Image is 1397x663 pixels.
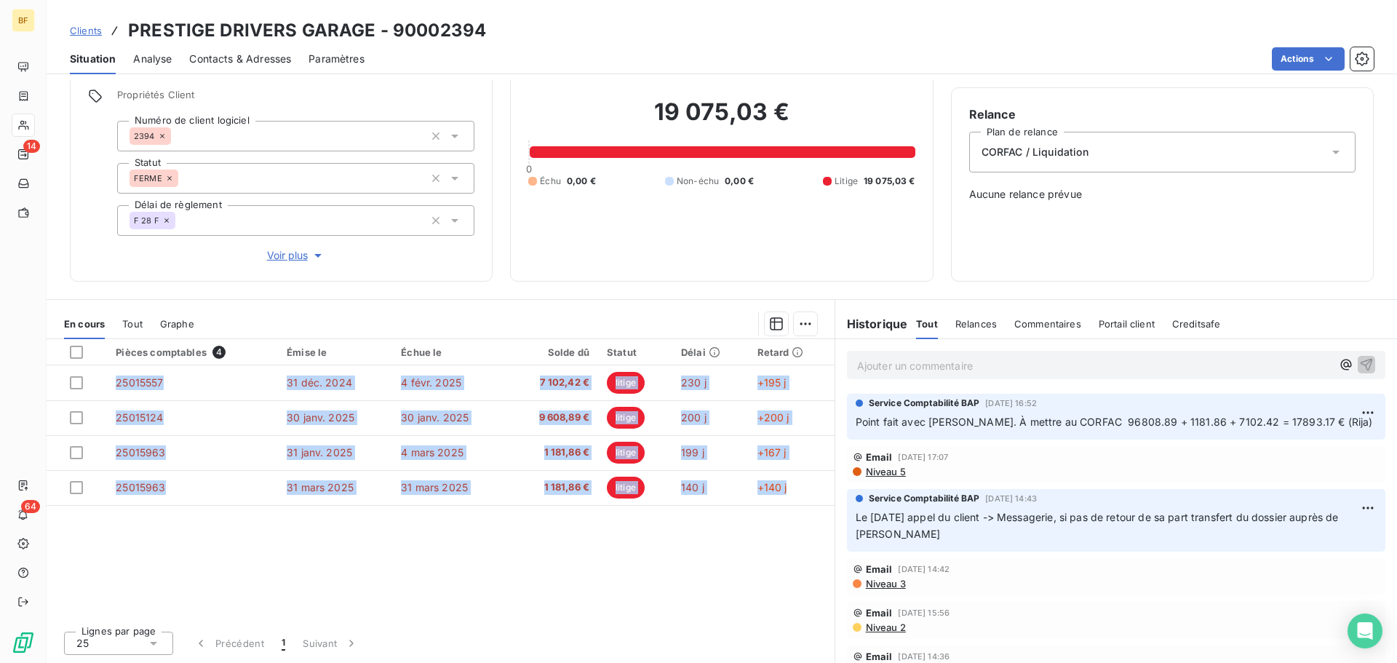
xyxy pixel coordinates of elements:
span: +140 j [757,481,787,493]
span: 140 j [681,481,704,493]
span: 4 [212,346,226,359]
span: 25 [76,636,89,651]
div: Retard [757,346,826,358]
span: Email [866,607,893,619]
span: [DATE] 15:56 [898,608,950,617]
span: 31 déc. 2024 [287,376,352,389]
span: 4 mars 2025 [401,446,463,458]
span: litige [607,372,645,394]
h2: 19 075,03 € [528,98,915,141]
span: Email [866,563,893,575]
span: Point fait avec [PERSON_NAME]. À mettre au CORFAC 96808.89 + 1181.86 + 7102.42 = 17893.17 € (Rija) [856,416,1373,428]
span: Tout [916,318,938,330]
div: Open Intercom Messenger [1348,614,1382,648]
span: Situation [70,52,116,66]
span: Voir plus [267,248,325,263]
span: Litige [835,175,858,188]
span: Tout [122,318,143,330]
span: [DATE] 14:42 [898,565,950,573]
button: Actions [1272,47,1345,71]
span: Niveau 3 [864,578,906,589]
span: F 28 F [134,216,159,225]
span: 31 mars 2025 [287,481,354,493]
button: Voir plus [117,247,474,263]
span: +200 j [757,411,789,424]
span: FERME [134,174,162,183]
span: 31 janv. 2025 [287,446,352,458]
span: Service Comptabilité BAP [869,397,980,410]
span: Creditsafe [1172,318,1221,330]
span: 14 [23,140,40,153]
div: Pièces comptables [116,346,269,359]
span: 31 mars 2025 [401,481,468,493]
span: +195 j [757,376,787,389]
h3: PRESTIGE DRIVERS GARAGE - 90002394 [128,17,486,44]
span: 1 [282,636,285,651]
span: 4 févr. 2025 [401,376,461,389]
button: 1 [273,628,294,659]
button: Suivant [294,628,367,659]
span: Propriétés Client [117,89,474,109]
span: [DATE] 14:36 [898,652,950,661]
h6: Relance [969,106,1356,123]
span: Portail client [1099,318,1155,330]
span: [DATE] 16:52 [985,399,1037,408]
span: 230 j [681,376,707,389]
span: +167 j [757,446,787,458]
span: Le [DATE] appel du client -> Messagerie, si pas de retour de sa part transfert du dossier auprès ... [856,511,1342,540]
input: Ajouter une valeur [178,172,190,185]
span: Email [866,651,893,662]
input: Ajouter une valeur [171,130,183,143]
span: 0,00 € [725,175,754,188]
button: Précédent [185,628,273,659]
span: 25015963 [116,481,165,493]
div: Solde dû [515,346,589,358]
span: Service Comptabilité BAP [869,492,980,505]
span: 1 181,86 € [515,445,589,460]
a: 14 [12,143,34,166]
span: Niveau 5 [864,466,906,477]
div: Statut [607,346,664,358]
span: Niveau 2 [864,622,906,633]
span: Paramètres [309,52,365,66]
span: 19 075,03 € [864,175,915,188]
a: Clients [70,23,102,38]
span: 9 608,89 € [515,410,589,425]
span: Clients [70,25,102,36]
span: 30 janv. 2025 [287,411,354,424]
span: Commentaires [1014,318,1081,330]
span: Email [866,451,893,463]
span: En cours [64,318,105,330]
span: 0 [526,163,532,175]
span: CORFAC / Liquidation [982,145,1088,159]
span: Échu [540,175,561,188]
span: Contacts & Adresses [189,52,291,66]
span: Relances [955,318,997,330]
div: Émise le [287,346,383,358]
span: 7 102,42 € [515,376,589,390]
span: 200 j [681,411,707,424]
span: Aucune relance prévue [969,187,1356,202]
h6: Historique [835,315,908,333]
span: 30 janv. 2025 [401,411,469,424]
span: litige [607,477,645,499]
span: 64 [21,500,40,513]
span: Analyse [133,52,172,66]
span: Non-échu [677,175,719,188]
input: Ajouter une valeur [175,214,187,227]
span: 25015557 [116,376,163,389]
div: BF [12,9,35,32]
div: Échue le [401,346,498,358]
span: 199 j [681,446,704,458]
span: 25015963 [116,446,165,458]
span: 2394 [134,132,155,140]
img: Logo LeanPay [12,631,35,654]
span: 1 181,86 € [515,480,589,495]
span: 25015124 [116,411,163,424]
span: [DATE] 17:07 [898,453,948,461]
span: [DATE] 14:43 [985,494,1037,503]
span: litige [607,407,645,429]
div: Délai [681,346,739,358]
span: litige [607,442,645,464]
span: Graphe [160,318,194,330]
